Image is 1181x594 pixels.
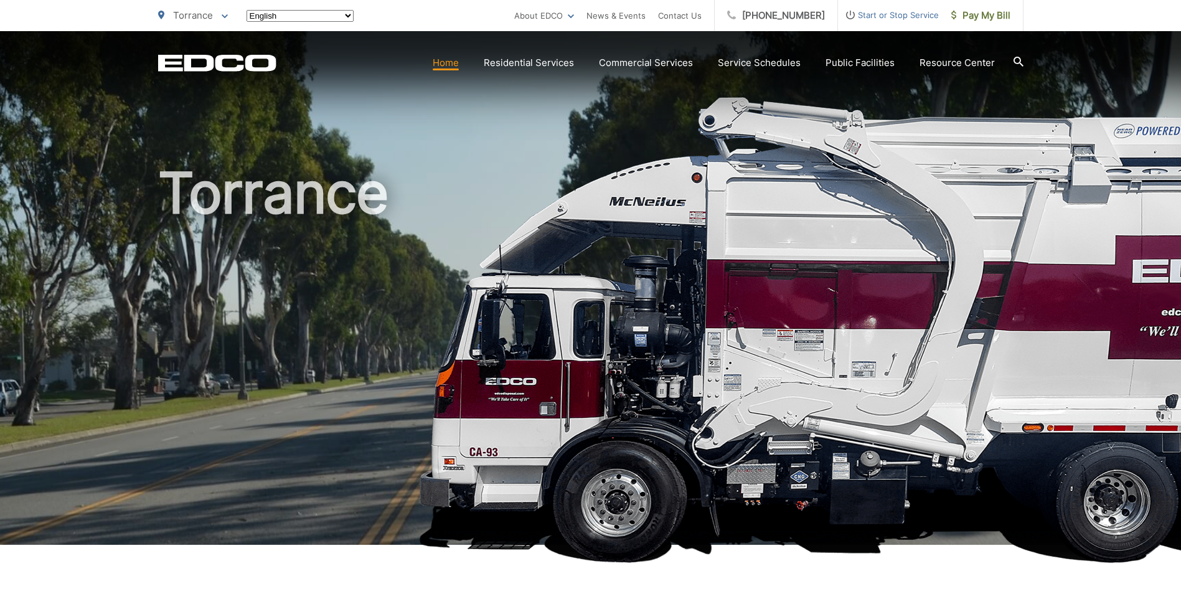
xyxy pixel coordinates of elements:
[718,55,801,70] a: Service Schedules
[514,8,574,23] a: About EDCO
[920,55,995,70] a: Resource Center
[599,55,693,70] a: Commercial Services
[951,8,1010,23] span: Pay My Bill
[658,8,702,23] a: Contact Us
[433,55,459,70] a: Home
[158,162,1023,556] h1: Torrance
[826,55,895,70] a: Public Facilities
[173,9,213,21] span: Torrance
[586,8,646,23] a: News & Events
[247,10,354,22] select: Select a language
[158,54,276,72] a: EDCD logo. Return to the homepage.
[484,55,574,70] a: Residential Services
